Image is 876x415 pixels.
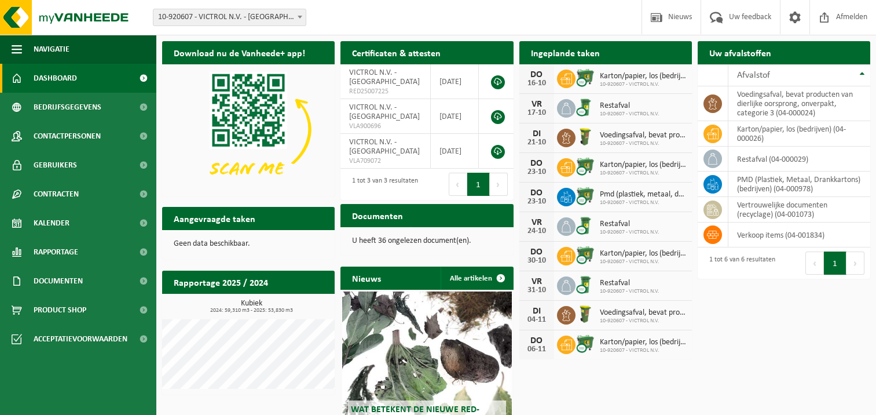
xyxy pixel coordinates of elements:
[34,296,86,325] span: Product Shop
[174,240,323,248] p: Geen data beschikbaar.
[600,259,686,265] span: 10-920607 - VICTROL N.V.
[737,71,770,80] span: Afvalstof
[525,286,548,294] div: 31-10
[600,190,686,199] span: Pmd (plastiek, metaal, drankkartons) (bedrijven)
[600,347,686,354] span: 10-920607 - VICTROL N.V.
[576,304,595,324] img: WB-0060-HPE-GN-50
[525,307,548,316] div: DI
[34,93,101,122] span: Bedrijfsgegevens
[349,103,420,121] span: VICTROL N.V. - [GEOGRAPHIC_DATA]
[525,345,548,354] div: 06-11
[600,101,659,111] span: Restafval
[703,250,775,276] div: 1 tot 6 van 6 resultaten
[525,168,548,176] div: 23-10
[600,161,686,170] span: Karton/papier, los (bedrijven)
[576,127,595,147] img: WB-0060-HPE-GN-50
[600,140,686,147] span: 10-920607 - VICTROL N.V.
[600,111,659,118] span: 10-920607 - VICTROL N.V.
[248,293,333,316] a: Bekijk rapportage
[490,173,508,196] button: Next
[525,70,548,79] div: DO
[340,41,452,64] h2: Certificaten & attesten
[467,173,490,196] button: 1
[525,257,548,265] div: 30-10
[34,122,101,151] span: Contactpersonen
[349,156,421,166] span: VLA709072
[824,252,846,275] button: 1
[168,308,335,314] span: 2024: 59,310 m3 - 2025: 53,830 m3
[349,68,420,86] span: VICTROL N.V. - [GEOGRAPHIC_DATA]
[431,64,479,99] td: [DATE]
[34,180,79,209] span: Contracten
[576,334,595,354] img: WB-0770-CU
[576,245,595,265] img: WB-0770-CU
[340,204,415,227] h2: Documenten
[153,9,306,26] span: 10-920607 - VICTROL N.V. - ANTWERPEN
[728,172,870,197] td: PMD (Plastiek, Metaal, Drankkartons) (bedrijven) (04-000978)
[525,159,548,168] div: DO
[728,121,870,147] td: karton/papier, los (bedrijven) (04-000026)
[162,64,335,194] img: Download de VHEPlus App
[525,277,548,286] div: VR
[600,288,659,295] span: 10-920607 - VICTROL N.V.
[34,238,78,267] span: Rapportage
[728,223,870,247] td: verkoop items (04-001834)
[431,99,479,134] td: [DATE]
[576,275,595,294] img: WB-0240-CU
[34,151,77,180] span: Gebruikers
[600,318,686,325] span: 10-920607 - VICTROL N.V.
[153,9,306,26] span: 10-920607 - VICTROL N.V. - ANTWERPEN
[600,170,686,177] span: 10-920607 - VICTROL N.V.
[352,237,501,245] p: U heeft 36 ongelezen document(en).
[525,227,548,235] div: 24-10
[525,247,548,257] div: DO
[600,220,659,229] span: Restafval
[600,249,686,259] span: Karton/papier, los (bedrijven)
[600,308,686,318] span: Voedingsafval, bevat producten van dierlijke oorsprong, onverpakt, categorie 3
[576,97,595,117] img: WB-0240-CU
[525,188,548,198] div: DO
[431,134,479,169] td: [DATE]
[162,207,267,230] h2: Aangevraagde taken
[728,197,870,223] td: vertrouwelijke documenten (recyclage) (04-001073)
[600,199,686,206] span: 10-920607 - VICTROL N.V.
[525,139,548,147] div: 21-10
[349,138,420,156] span: VICTROL N.V. - [GEOGRAPHIC_DATA]
[441,267,512,290] a: Alle artikelen
[162,271,280,293] h2: Rapportage 2025 / 2024
[519,41,611,64] h2: Ingeplande taken
[525,218,548,227] div: VR
[34,325,127,354] span: Acceptatievoorwaarden
[600,279,659,288] span: Restafval
[168,300,335,314] h3: Kubiek
[600,72,686,81] span: Karton/papier, los (bedrijven)
[525,79,548,88] div: 16-10
[525,198,548,206] div: 23-10
[525,129,548,139] div: DI
[576,156,595,176] img: WB-0770-CU
[34,267,83,296] span: Documenten
[525,336,548,345] div: DO
[600,131,686,140] span: Voedingsafval, bevat producten van dierlijke oorsprong, onverpakt, categorie 3
[600,338,686,347] span: Karton/papier, los (bedrijven)
[162,41,317,64] h2: Download nu de Vanheede+ app!
[346,172,418,197] div: 1 tot 3 van 3 resultaten
[449,173,467,196] button: Previous
[34,64,77,93] span: Dashboard
[525,316,548,324] div: 04-11
[576,186,595,206] img: WB-0770-CU
[698,41,783,64] h2: Uw afvalstoffen
[349,87,421,96] span: RED25007225
[34,35,69,64] span: Navigatie
[525,109,548,117] div: 17-10
[728,147,870,172] td: restafval (04-000029)
[600,229,659,236] span: 10-920607 - VICTROL N.V.
[576,68,595,88] img: WB-0770-CU
[34,209,69,238] span: Kalender
[728,86,870,121] td: voedingsafval, bevat producten van dierlijke oorsprong, onverpakt, categorie 3 (04-000024)
[846,252,864,275] button: Next
[576,216,595,235] img: WB-0240-CU
[349,122,421,131] span: VLA900696
[525,100,548,109] div: VR
[805,252,824,275] button: Previous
